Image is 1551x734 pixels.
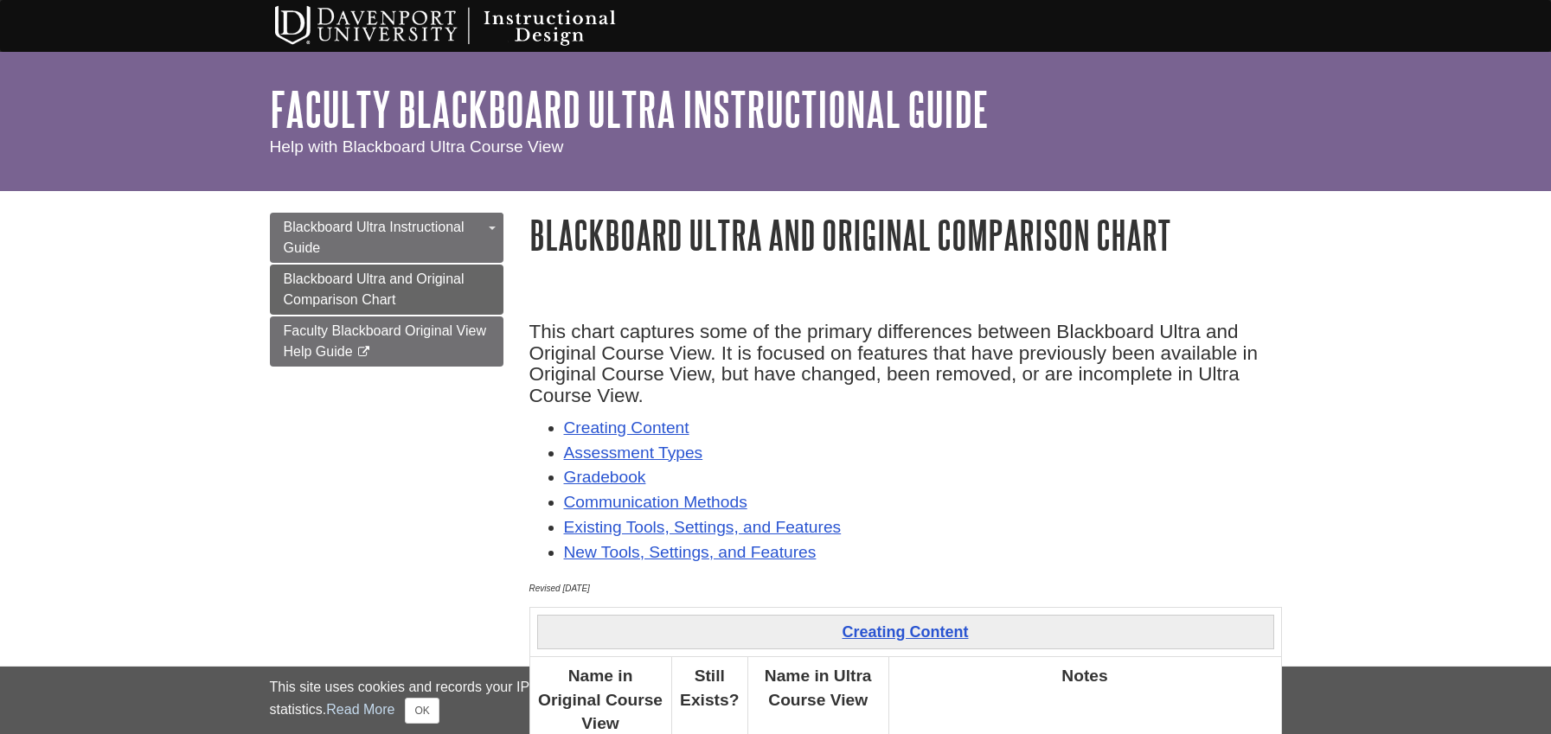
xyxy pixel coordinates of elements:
[765,667,872,708] strong: Name in Ultra Course View
[261,4,676,48] img: Davenport University Instructional Design
[538,667,663,732] strong: Name in Original Course View
[564,444,703,462] a: Assessment Types
[270,213,503,367] div: Guide Page Menu
[564,468,646,486] a: Gradebook
[270,82,989,136] a: Faculty Blackboard Ultra Instructional Guide
[405,698,439,724] button: Close
[529,584,590,593] em: Revised [DATE]
[1061,667,1107,685] strong: Notes
[284,323,486,359] span: Faculty Blackboard Original View Help Guide
[284,220,465,255] span: Blackboard Ultra Instructional Guide
[843,623,969,641] strong: Creating Content
[326,702,394,717] a: Read More
[284,271,465,307] span: Blackboard Ultra and Original Comparison Chart
[529,213,1282,257] h1: Blackboard Ultra and Original Comparison Chart
[356,347,371,358] i: This link opens in a new window
[644,385,649,406] span: .
[564,418,689,437] a: Creating Content
[564,493,747,511] a: Communication Methods
[270,137,564,156] span: Help with Blackboard Ultra Course View
[564,518,842,536] a: Existing Tools, Settings, and Features
[680,667,739,708] strong: Still Exists?
[270,677,1282,724] div: This site uses cookies and records your IP address for usage statistics. Additionally, we use Goo...
[270,316,503,367] a: Faculty Blackboard Original View Help Guide
[564,543,817,561] a: New Tools, Settings, and Features
[270,265,503,315] a: Blackboard Ultra and Original Comparison Chart
[529,322,1282,407] h4: This chart captures some of the primary differences between Blackboard Ultra and Original Course ...
[270,213,503,263] a: Blackboard Ultra Instructional Guide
